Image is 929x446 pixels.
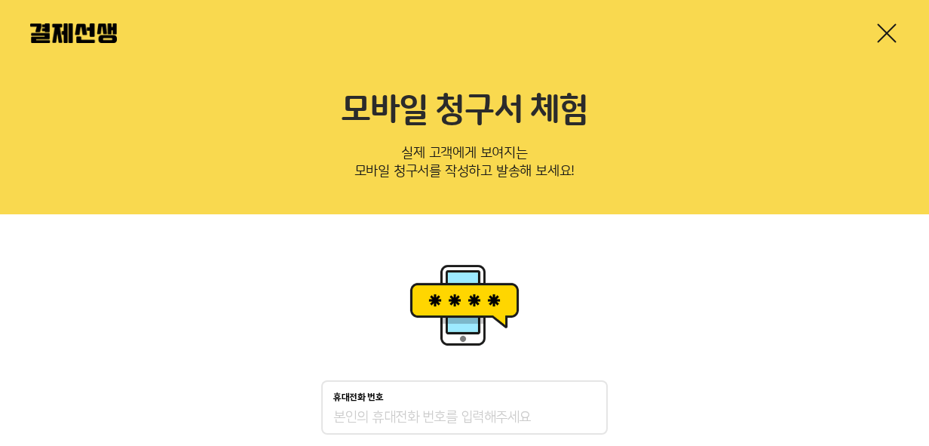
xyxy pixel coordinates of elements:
[333,409,596,427] input: 휴대전화 번호
[333,392,384,403] p: 휴대전화 번호
[30,23,117,43] img: 결제선생
[30,140,899,190] p: 실제 고객에게 보여지는 모바일 청구서를 작성하고 발송해 보세요!
[404,260,525,350] img: 휴대폰인증 이미지
[30,91,899,131] h2: 모바일 청구서 체험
